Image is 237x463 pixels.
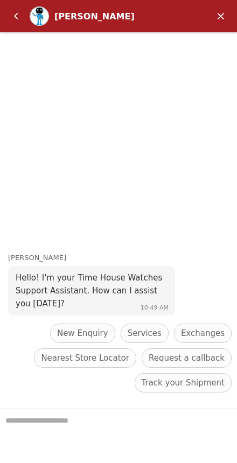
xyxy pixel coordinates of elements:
span: Exchanges [181,327,225,340]
em: Minimize [210,5,232,27]
div: Exchanges [174,324,232,343]
em: Back [5,5,27,27]
span: 10:49 AM [141,304,169,311]
span: Services [128,327,162,340]
span: Track your Shipment [142,376,225,389]
div: New Enquiry [50,324,115,343]
div: Nearest Store Locator [34,348,136,368]
span: Nearest Store Locator [41,352,129,364]
div: Request a callback [142,348,232,368]
div: [PERSON_NAME] [54,11,168,22]
div: [PERSON_NAME] [8,252,237,264]
span: New Enquiry [57,327,108,340]
span: Hello! I'm your Time House Watches Support Assistant. How can I assist you [DATE]? [16,273,162,308]
span: Request a callback [149,352,225,364]
div: Services [121,324,169,343]
img: Profile picture of Zoe [30,7,48,25]
div: Track your Shipment [135,373,232,392]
